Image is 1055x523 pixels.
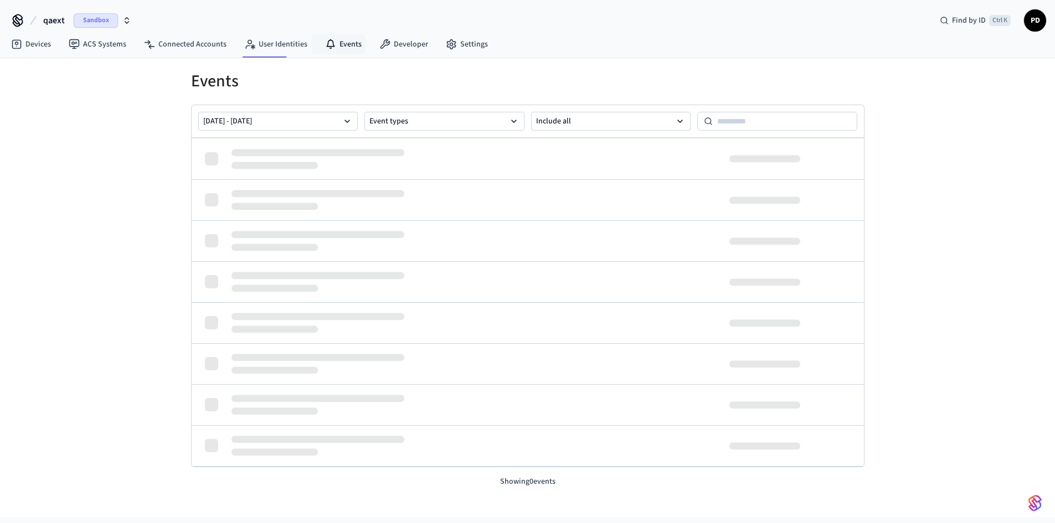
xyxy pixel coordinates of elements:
span: qaext [43,14,65,27]
a: Settings [437,34,497,54]
a: Developer [370,34,437,54]
span: Sandbox [74,13,118,28]
span: Find by ID [952,15,986,26]
span: PD [1025,11,1045,30]
button: [DATE] - [DATE] [198,112,358,131]
p: Showing 0 events [191,476,864,488]
a: Devices [2,34,60,54]
button: PD [1024,9,1046,32]
a: User Identities [235,34,316,54]
a: Connected Accounts [135,34,235,54]
a: Events [316,34,370,54]
div: Find by IDCtrl K [931,11,1020,30]
a: ACS Systems [60,34,135,54]
img: SeamLogoGradient.69752ec5.svg [1028,494,1042,512]
button: Event types [364,112,524,131]
span: Ctrl K [989,15,1011,26]
h1: Events [191,71,864,91]
button: Include all [531,112,691,131]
